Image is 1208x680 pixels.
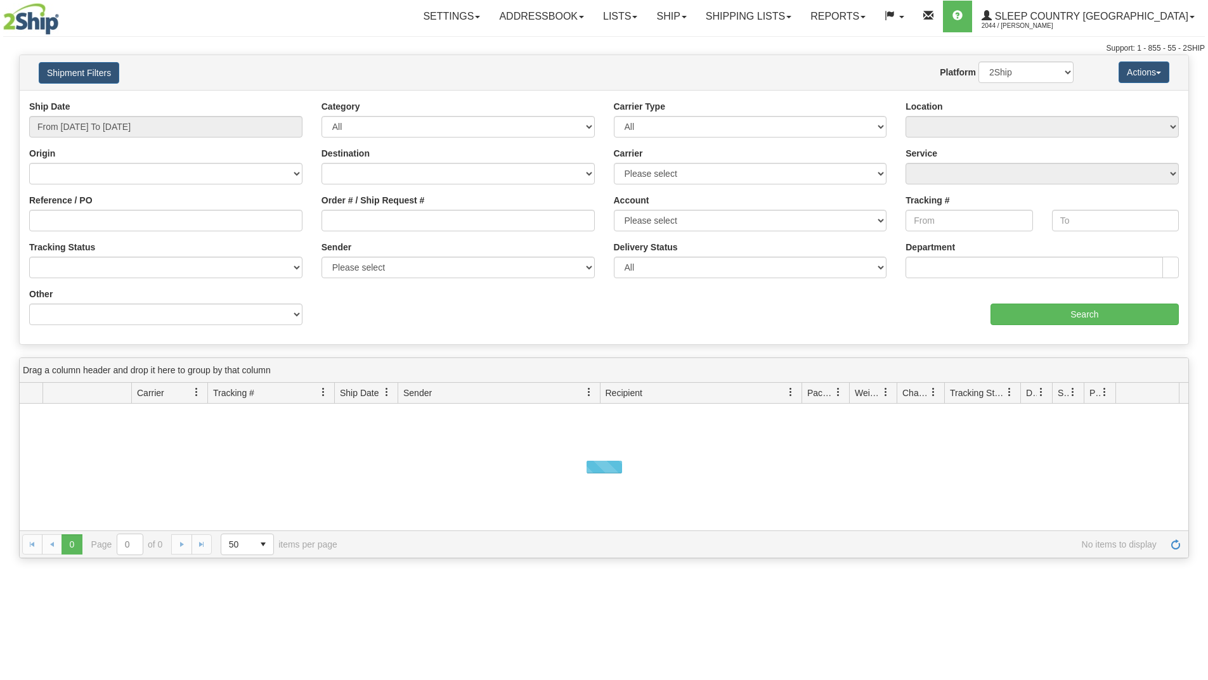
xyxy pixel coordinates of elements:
[321,147,370,160] label: Destination
[875,382,897,403] a: Weight filter column settings
[313,382,334,403] a: Tracking # filter column settings
[39,62,119,84] button: Shipment Filters
[1179,275,1207,404] iframe: chat widget
[906,147,937,160] label: Service
[221,534,337,555] span: items per page
[923,382,944,403] a: Charge filter column settings
[902,387,929,399] span: Charge
[29,288,53,300] label: Other
[1052,210,1179,231] input: To
[906,210,1032,231] input: From
[992,11,1188,22] span: Sleep Country [GEOGRAPHIC_DATA]
[614,241,678,253] label: Delivery Status
[1026,387,1037,399] span: Delivery Status
[606,387,642,399] span: Recipient
[855,387,881,399] span: Weight
[403,387,432,399] span: Sender
[253,534,273,555] span: select
[1058,387,1068,399] span: Shipment Issues
[906,241,955,253] label: Department
[614,147,643,160] label: Carrier
[647,1,696,32] a: Ship
[972,1,1204,32] a: Sleep Country [GEOGRAPHIC_DATA] 2044 / [PERSON_NAME]
[950,387,1005,399] span: Tracking Status
[186,382,207,403] a: Carrier filter column settings
[906,194,949,207] label: Tracking #
[614,100,665,113] label: Carrier Type
[91,534,163,555] span: Page of 0
[1166,534,1186,555] a: Refresh
[1094,382,1115,403] a: Pickup Status filter column settings
[62,534,82,555] span: Page 0
[137,387,164,399] span: Carrier
[213,387,254,399] span: Tracking #
[999,382,1020,403] a: Tracking Status filter column settings
[3,3,59,35] img: logo2044.jpg
[29,194,93,207] label: Reference / PO
[807,387,834,399] span: Packages
[340,387,379,399] span: Ship Date
[780,382,802,403] a: Recipient filter column settings
[906,100,942,113] label: Location
[801,1,875,32] a: Reports
[490,1,594,32] a: Addressbook
[1030,382,1052,403] a: Delivery Status filter column settings
[990,304,1179,325] input: Search
[413,1,490,32] a: Settings
[578,382,600,403] a: Sender filter column settings
[1089,387,1100,399] span: Pickup Status
[321,194,425,207] label: Order # / Ship Request #
[594,1,647,32] a: Lists
[696,1,801,32] a: Shipping lists
[321,100,360,113] label: Category
[828,382,849,403] a: Packages filter column settings
[20,358,1188,383] div: grid grouping header
[614,194,649,207] label: Account
[1062,382,1084,403] a: Shipment Issues filter column settings
[221,534,274,555] span: Page sizes drop down
[1119,61,1169,83] button: Actions
[29,147,55,160] label: Origin
[29,241,95,253] label: Tracking Status
[3,43,1205,54] div: Support: 1 - 855 - 55 - 2SHIP
[29,100,70,113] label: Ship Date
[321,241,351,253] label: Sender
[376,382,398,403] a: Ship Date filter column settings
[229,538,245,551] span: 50
[982,20,1077,32] span: 2044 / [PERSON_NAME]
[940,66,976,79] label: Platform
[355,539,1157,549] span: No items to display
